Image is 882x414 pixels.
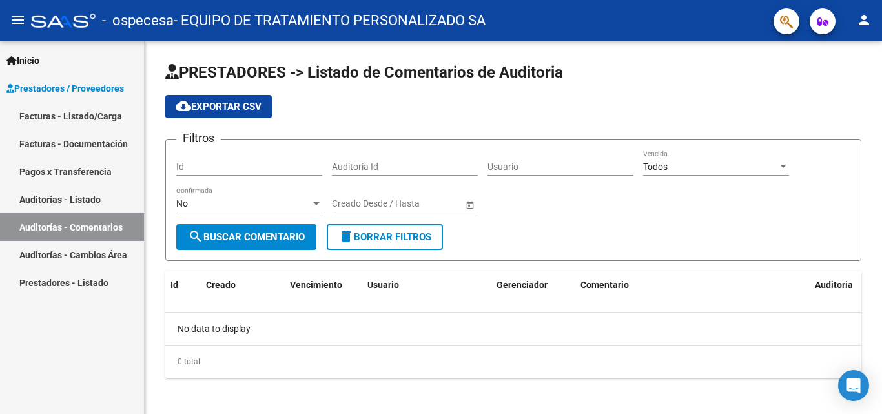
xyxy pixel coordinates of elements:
[856,12,872,28] mat-icon: person
[176,98,191,114] mat-icon: cloud_download
[497,280,548,290] span: Gerenciador
[575,271,810,299] datatable-header-cell: Comentario
[338,231,431,243] span: Borrar Filtros
[815,280,853,290] span: Auditoria
[810,271,861,299] datatable-header-cell: Auditoria
[165,271,201,299] datatable-header-cell: Id
[838,370,869,401] div: Open Intercom Messenger
[285,271,362,299] datatable-header-cell: Vencimiento
[165,95,272,118] button: Exportar CSV
[338,229,354,244] mat-icon: delete
[176,224,316,250] button: Buscar Comentario
[6,54,39,68] span: Inicio
[165,63,563,81] span: PRESTADORES -> Listado de Comentarios de Auditoria
[362,271,491,299] datatable-header-cell: Usuario
[390,198,453,209] input: Fecha fin
[176,129,221,147] h3: Filtros
[102,6,174,35] span: - ospecesa
[367,280,399,290] span: Usuario
[327,224,443,250] button: Borrar Filtros
[188,231,305,243] span: Buscar Comentario
[176,101,262,112] span: Exportar CSV
[165,346,861,378] div: 0 total
[332,198,379,209] input: Fecha inicio
[174,6,486,35] span: - EQUIPO DE TRATAMIENTO PERSONALIZADO SA
[290,280,342,290] span: Vencimiento
[165,313,861,345] div: No data to display
[206,280,236,290] span: Creado
[463,198,477,211] button: Open calendar
[170,280,178,290] span: Id
[491,271,575,299] datatable-header-cell: Gerenciador
[6,81,124,96] span: Prestadores / Proveedores
[201,271,285,299] datatable-header-cell: Creado
[580,280,629,290] span: Comentario
[188,229,203,244] mat-icon: search
[10,12,26,28] mat-icon: menu
[643,161,668,172] span: Todos
[176,198,188,209] span: No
